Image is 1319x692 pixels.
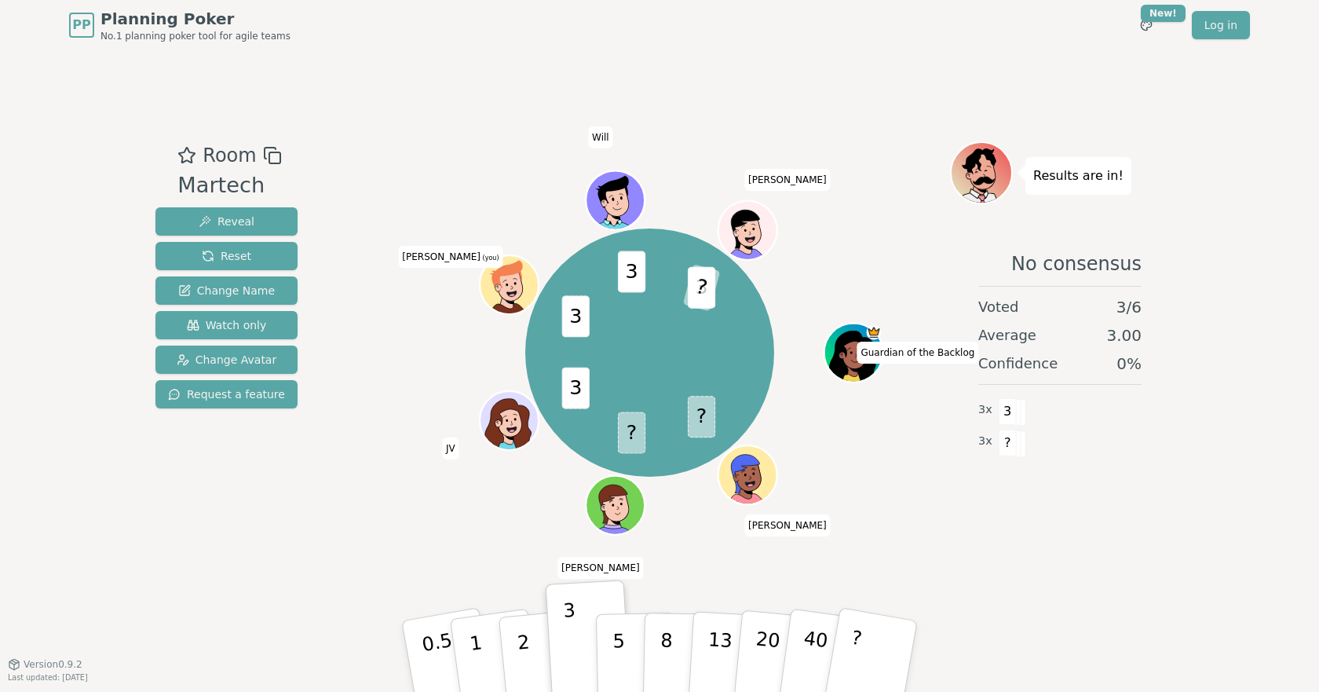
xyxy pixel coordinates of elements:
div: New! [1141,5,1186,22]
button: Change Name [155,276,298,305]
button: New! [1132,11,1160,39]
button: Change Avatar [155,346,298,374]
p: Results are in! [1033,165,1124,187]
span: Click to change your name [557,557,644,579]
button: Request a feature [155,380,298,408]
span: 3 [561,295,589,337]
p: 3 [563,599,580,685]
span: 0 % [1116,353,1142,375]
a: Log in [1192,11,1250,39]
span: Confidence [978,353,1058,375]
span: ? [687,396,714,438]
span: Watch only [187,317,267,333]
span: Click to change your name [857,342,978,364]
button: Click to change your avatar [481,257,537,313]
span: Click to change your name [398,245,502,267]
span: Reveal [199,214,254,229]
span: Change Avatar [177,352,277,368]
span: PP [72,16,90,35]
span: ? [682,264,720,311]
span: Last updated: [DATE] [8,673,88,682]
span: Voted [978,296,1019,318]
span: Average [978,324,1036,346]
span: 3 x [978,401,992,419]
span: 3 [999,398,1017,425]
span: Room [203,141,256,170]
span: Planning Poker [100,8,290,30]
span: Guardian of the Backlog is the host [866,324,881,339]
span: Click to change your name [744,514,831,536]
span: No consensus [1011,251,1142,276]
span: ? [999,430,1017,456]
span: 3 [617,251,645,293]
span: Click to change your name [588,126,613,148]
span: Version 0.9.2 [24,658,82,671]
span: 3.00 [1106,324,1142,346]
a: PPPlanning PokerNo.1 planning poker tool for agile teams [69,8,290,42]
button: Add as favourite [177,141,196,170]
button: Reveal [155,207,298,236]
span: 3 x [978,433,992,450]
button: Reset [155,242,298,270]
span: ? [617,412,645,454]
div: Martech [177,170,281,202]
span: Click to change your name [442,438,459,460]
button: Watch only [155,311,298,339]
span: (you) [480,254,499,261]
span: Request a feature [168,386,285,402]
span: 3 / 6 [1116,296,1142,318]
span: Click to change your name [744,169,831,191]
span: No.1 planning poker tool for agile teams [100,30,290,42]
span: 3 [561,368,589,409]
span: Reset [202,248,251,264]
button: Version0.9.2 [8,658,82,671]
span: Change Name [178,283,275,298]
